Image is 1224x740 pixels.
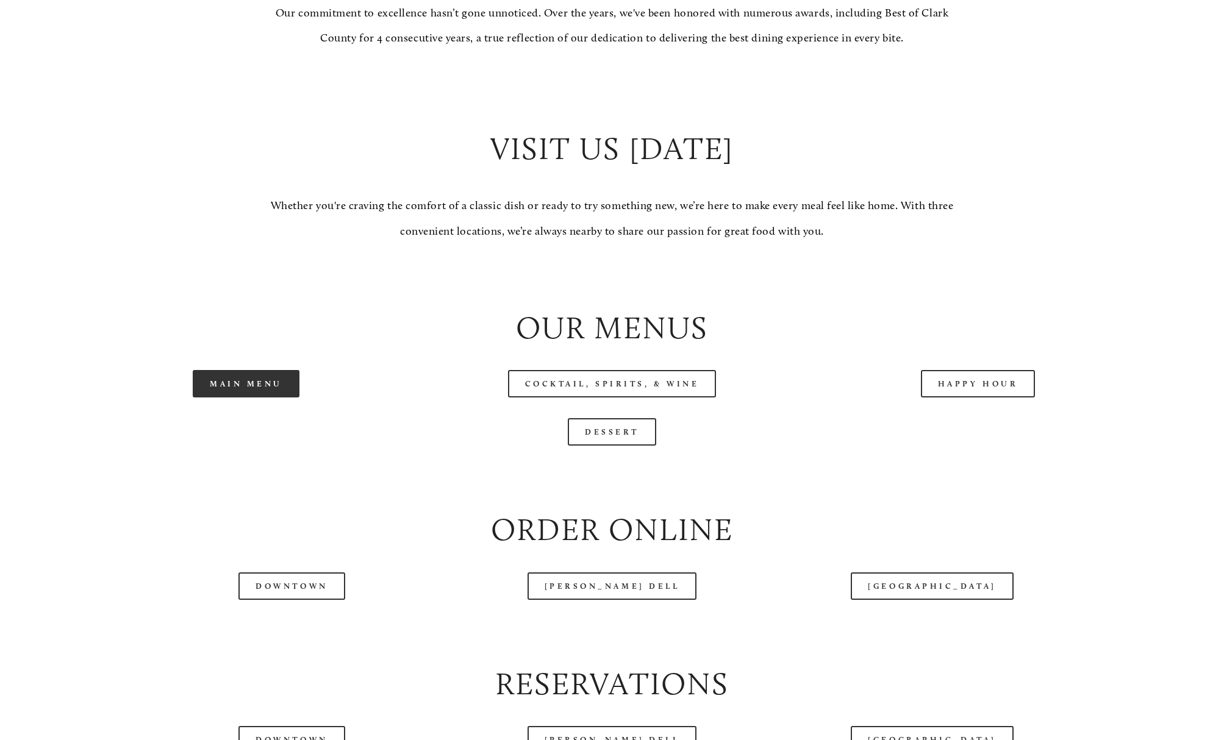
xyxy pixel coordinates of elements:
h2: Reservations [73,662,1150,705]
a: Happy Hour [921,370,1036,397]
h2: Our Menus [73,306,1150,349]
p: Whether you're craving the comfort of a classic dish or ready to try something new, we’re here to... [256,193,967,244]
a: Cocktail, Spirits, & Wine [508,370,717,397]
a: [PERSON_NAME] Dell [528,572,697,600]
img: Amaro's Table [37,6,98,67]
h2: Visit Us [DATE] [256,127,967,170]
h2: Order Online [73,508,1150,551]
a: [GEOGRAPHIC_DATA] [851,572,1013,600]
a: Downtown [238,572,345,600]
a: Main Menu [193,370,299,397]
a: Dessert [568,418,656,446]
